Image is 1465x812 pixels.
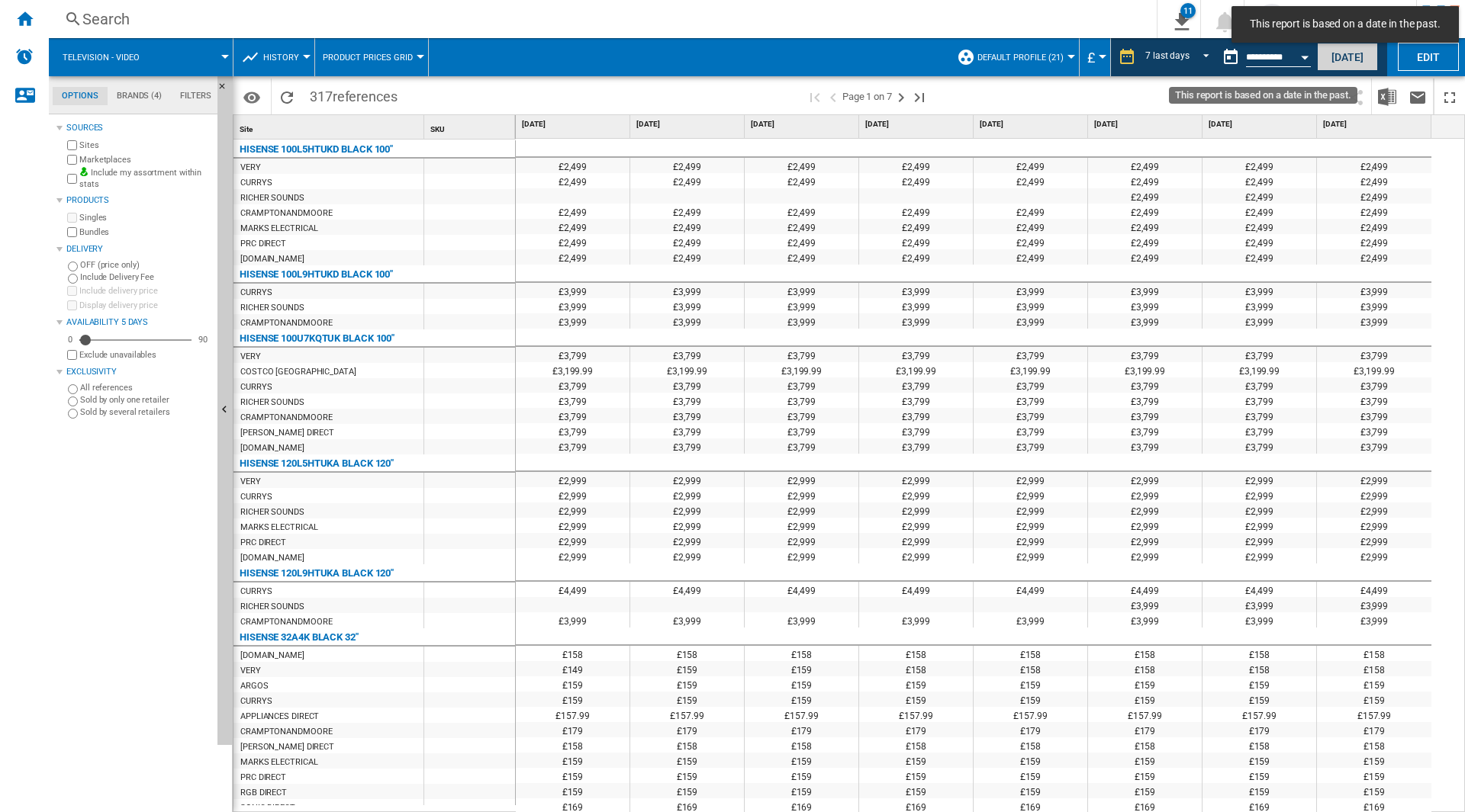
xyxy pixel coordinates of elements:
div: MARKS ELECTRICAL [240,520,317,535]
label: All references [80,382,211,393]
div: £3,999 [516,283,629,298]
div: £3,799 [1317,423,1431,438]
div: £3,799 [516,438,629,454]
div: £2,499 [859,249,973,265]
div: £2,499 [516,249,629,265]
div: PRC DIRECT [240,236,286,252]
div: £2,999 [745,472,858,487]
div: CRAMPTONANDMOORE [240,316,332,331]
button: Options [237,83,267,111]
div: £2,999 [516,518,629,533]
label: Sold by several retailers [80,406,211,418]
div: Sort None [237,115,423,139]
span: Television - video [63,53,140,63]
span: [DATE] [522,119,626,130]
div: [DATE] [1206,115,1316,134]
div: RICHER SOUNDS [240,505,304,520]
div: 7 last days [1145,50,1190,61]
input: All references [68,384,78,394]
button: £ [1087,38,1103,76]
div: £2,999 [1203,502,1316,518]
label: Bundles [79,226,211,238]
div: £2,999 [745,502,858,518]
div: £2,499 [1203,219,1316,234]
div: £3,799 [745,438,858,454]
div: £2,499 [745,249,858,265]
input: Bundles [67,227,77,237]
div: £3,799 [1317,408,1431,423]
div: £2,999 [516,502,629,518]
div: £3,799 [630,393,744,408]
div: £2,499 [1317,158,1431,173]
span: [DATE] [1209,119,1313,130]
div: £3,799 [630,347,744,362]
div: £3,799 [859,347,973,362]
div: £3,799 [745,423,858,438]
div: [DATE] [748,115,858,134]
div: £3,799 [1203,347,1316,362]
div: £3,999 [1088,313,1202,329]
div: £3,799 [974,408,1087,423]
div: £2,999 [630,518,744,533]
div: £3,799 [630,377,744,393]
span: Site [240,125,253,133]
div: £3,999 [1203,298,1316,313]
div: £2,499 [974,219,1087,234]
span: £ [1087,50,1095,66]
div: CURRYS [240,285,272,300]
div: HISENSE 100L5HTUKD BLACK 100" [240,140,393,159]
div: £2,499 [1088,249,1202,265]
div: £3,799 [859,438,973,454]
div: £3,999 [859,283,973,298]
md-menu: Currency [1080,38,1111,76]
div: £2,499 [630,158,744,173]
div: £3,199.99 [859,362,973,377]
span: SKU [430,125,445,133]
div: £3,799 [1088,393,1202,408]
div: £2,499 [1317,234,1431,249]
button: History [263,38,307,76]
input: Sold by only one retailer [68,396,78,406]
div: £3,999 [974,313,1087,329]
div: £2,499 [1317,204,1431,219]
div: £2,499 [974,173,1087,188]
div: Products [66,194,211,207]
div: £2,999 [1203,518,1316,533]
div: £2,499 [974,204,1087,219]
div: [DATE] [1320,115,1431,134]
div: £2,499 [1088,173,1202,188]
div: £2,999 [1088,518,1202,533]
input: Include my assortment within stats [67,169,77,188]
button: Default profile (21) [977,38,1071,76]
div: £3,799 [745,393,858,408]
div: Delivery [66,243,211,255]
div: £2,999 [745,487,858,502]
button: Hide [217,76,236,104]
div: £2,499 [516,234,629,249]
div: £3,999 [974,298,1087,313]
input: Sites [67,140,77,150]
div: £3,799 [630,408,744,423]
button: First page [806,79,824,114]
div: £2,999 [1088,487,1202,502]
div: £2,499 [516,158,629,173]
div: £3,999 [1317,313,1431,329]
div: £2,499 [974,158,1087,173]
button: Edit [1398,43,1459,71]
button: Product prices grid [323,38,420,76]
div: £2,499 [745,173,858,188]
div: £2,499 [745,158,858,173]
div: £2,999 [859,502,973,518]
div: £3,799 [974,347,1087,362]
span: Page 1 on 7 [842,79,892,114]
div: £2,999 [1317,533,1431,548]
div: £3,799 [516,423,629,438]
div: CURRYS [240,380,272,395]
div: £2,999 [630,472,744,487]
span: History [263,53,299,63]
span: [DATE] [980,119,1084,130]
div: £3,799 [974,377,1087,393]
div: £3,799 [1203,423,1316,438]
div: £2,499 [859,234,973,249]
